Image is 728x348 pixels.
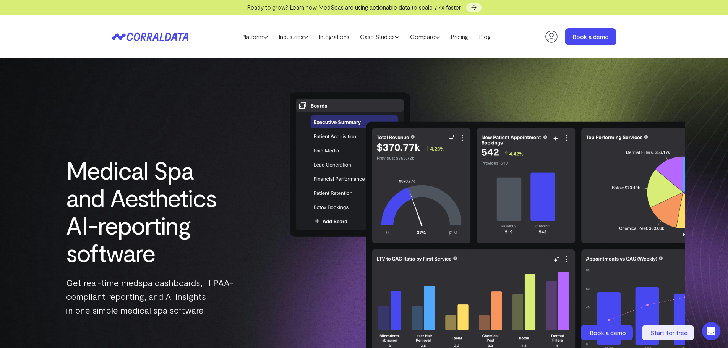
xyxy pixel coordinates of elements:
a: Pricing [445,31,473,42]
a: Start for free [642,325,696,340]
span: Start for free [650,329,687,336]
h1: Medical Spa and Aesthetics AI-reporting software [66,156,233,266]
a: Book a demo [565,28,616,45]
span: Ready to grow? Learn how MedSpas are using actionable data to scale 7.7x faster [247,3,461,11]
a: Platform [236,31,273,42]
div: Open Intercom Messenger [702,322,720,340]
a: Book a demo [581,325,634,340]
a: Integrations [313,31,355,42]
a: Case Studies [355,31,405,42]
a: Compare [405,31,445,42]
a: Blog [473,31,496,42]
p: Get real-time medspa dashboards, HIPAA-compliant reporting, and AI insights in one simple medical... [66,276,233,317]
a: Industries [273,31,313,42]
span: Book a demo [590,329,626,336]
